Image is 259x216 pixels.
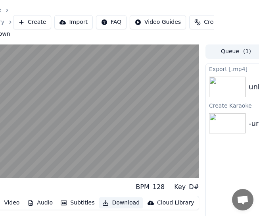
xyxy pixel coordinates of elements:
button: Import [54,15,92,29]
button: FAQ [96,15,127,29]
span: ( 1 ) [243,48,251,56]
div: Key [174,182,186,192]
button: Credits10 [189,15,239,29]
button: Audio [24,197,56,208]
button: Video Guides [130,15,186,29]
div: 채팅 열기 [232,189,253,210]
button: Subtitles [58,197,98,208]
div: 128 [153,182,165,192]
span: Credits [204,18,223,26]
div: Cloud Library [157,199,194,207]
div: D# [189,182,199,192]
button: Create [13,15,52,29]
div: BPM [136,182,149,192]
button: Download [99,197,143,208]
